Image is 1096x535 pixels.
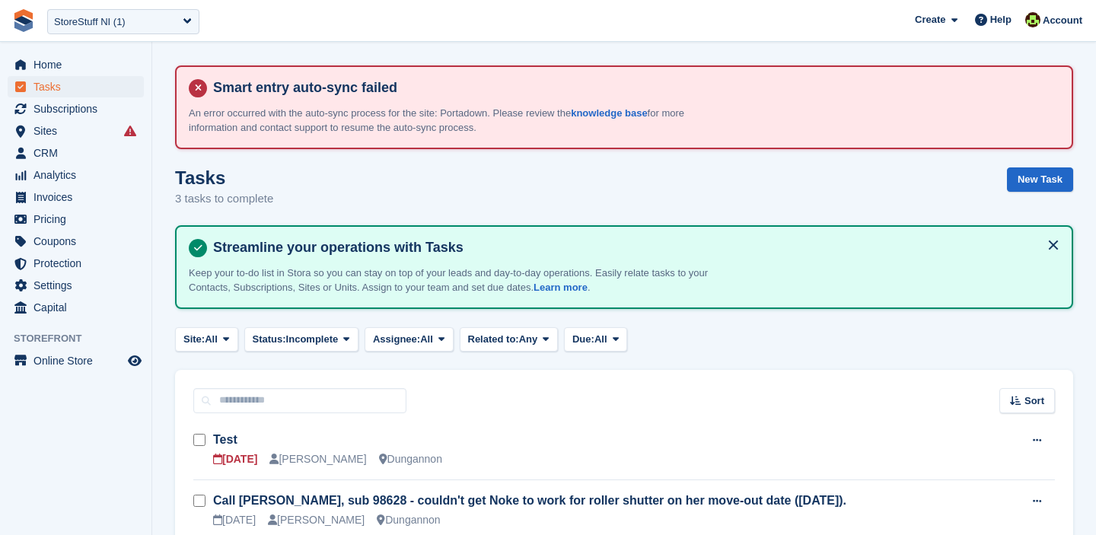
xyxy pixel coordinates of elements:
span: Help [990,12,1012,27]
div: Dungannon [377,512,440,528]
a: menu [8,275,144,296]
button: Related to: Any [460,327,558,352]
div: StoreStuff NI (1) [54,14,126,30]
span: Sites [33,120,125,142]
span: Status: [253,332,286,347]
span: CRM [33,142,125,164]
span: All [205,332,218,347]
h4: Smart entry auto-sync failed [207,79,1059,97]
span: Account [1043,13,1082,28]
a: Preview store [126,352,144,370]
a: menu [8,231,144,252]
a: Test [213,433,237,446]
span: Protection [33,253,125,274]
a: Learn more [534,282,588,293]
button: Due: All [564,327,627,352]
a: menu [8,98,144,119]
span: Assignee: [373,332,420,347]
span: Capital [33,297,125,318]
div: [DATE] [213,451,257,467]
h1: Tasks [175,167,273,188]
span: Any [519,332,538,347]
div: [PERSON_NAME] [269,451,366,467]
span: Tasks [33,76,125,97]
span: Incomplete [286,332,339,347]
h4: Streamline your operations with Tasks [207,239,1059,256]
img: Catherine Coffey [1025,12,1040,27]
span: Online Store [33,350,125,371]
a: menu [8,297,144,318]
a: knowledge base [571,107,647,119]
span: Site: [183,332,205,347]
span: Settings [33,275,125,296]
span: Related to: [468,332,519,347]
span: Due: [572,332,594,347]
p: 3 tasks to complete [175,190,273,208]
a: menu [8,253,144,274]
a: menu [8,54,144,75]
div: [PERSON_NAME] [268,512,365,528]
span: Pricing [33,209,125,230]
div: Dungannon [379,451,442,467]
span: Create [915,12,945,27]
span: All [420,332,433,347]
span: Subscriptions [33,98,125,119]
a: menu [8,164,144,186]
a: New Task [1007,167,1073,193]
img: stora-icon-8386f47178a22dfd0bd8f6a31ec36ba5ce8667c1dd55bd0f319d3a0aa187defe.svg [12,9,35,32]
a: menu [8,120,144,142]
span: All [594,332,607,347]
a: menu [8,142,144,164]
p: An error occurred with the auto-sync process for the site: Portadown. Please review the for more ... [189,106,722,135]
button: Status: Incomplete [244,327,358,352]
span: Home [33,54,125,75]
span: Storefront [14,331,151,346]
a: Call [PERSON_NAME], sub 98628 - couldn't get Noke to work for roller shutter on her move-out date... [213,494,846,507]
span: Coupons [33,231,125,252]
i: Smart entry sync failures have occurred [124,125,136,137]
a: menu [8,76,144,97]
div: [DATE] [213,512,256,528]
button: Site: All [175,327,238,352]
a: menu [8,186,144,208]
a: menu [8,209,144,230]
span: Invoices [33,186,125,208]
span: Analytics [33,164,125,186]
button: Assignee: All [365,327,454,352]
p: Keep your to-do list in Stora so you can stay on top of your leads and day-to-day operations. Eas... [189,266,722,295]
span: Sort [1024,393,1044,409]
a: menu [8,350,144,371]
